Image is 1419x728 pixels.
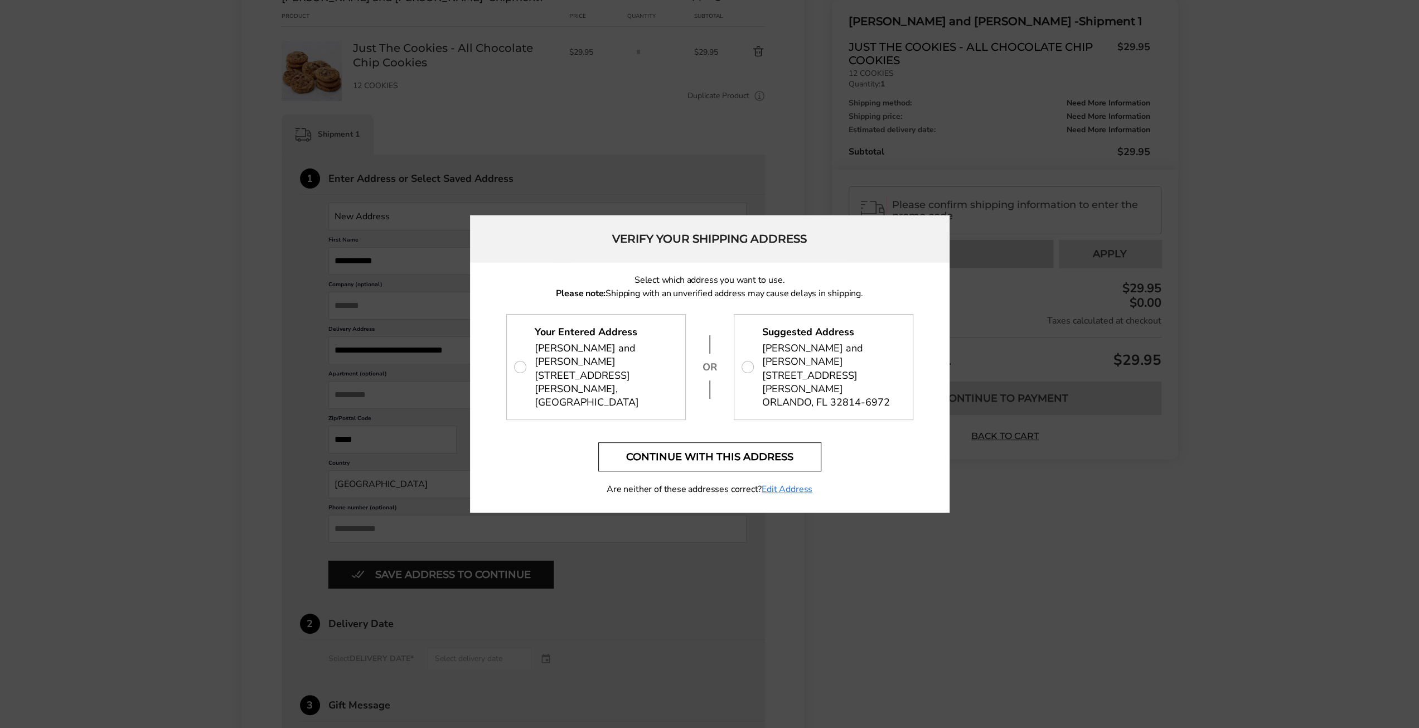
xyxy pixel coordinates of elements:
strong: Suggested Address [762,325,854,339]
h2: Verify your shipping address [470,215,950,262]
span: [PERSON_NAME] and [PERSON_NAME] [535,341,675,369]
span: [PERSON_NAME] and [PERSON_NAME] [762,341,902,369]
a: Edit Address [762,483,812,496]
p: Select which address you want to use. Shipping with an unverified address may cause delays in shi... [506,273,913,300]
p: OR [701,360,718,374]
button: Continue with this address [598,442,821,471]
p: Are neither of these addresses correct? [506,483,913,496]
span: [STREET_ADDRESS][PERSON_NAME] ORLANDO, FL 32814-6972 [762,369,902,409]
strong: Your Entered Address [535,325,637,339]
span: [STREET_ADDRESS][PERSON_NAME], [GEOGRAPHIC_DATA] [535,369,675,409]
strong: Please note: [556,287,606,300]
